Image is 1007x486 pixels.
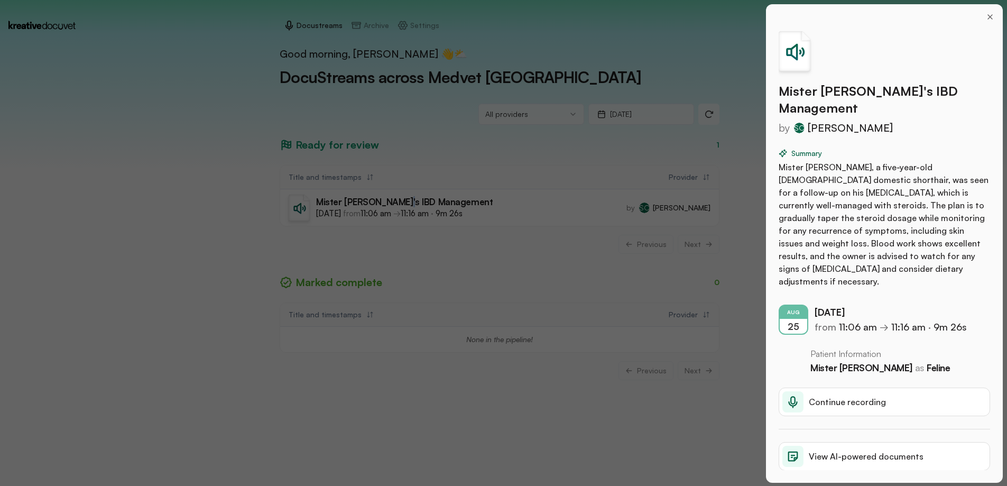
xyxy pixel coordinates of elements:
div: AUG [780,306,807,319]
p: Patient Information [810,347,950,360]
button: Continue recording [779,375,990,416]
span: 9m 26s [934,321,967,333]
span: 11:16 am [891,321,926,333]
span: → [880,321,926,333]
p: Mister [PERSON_NAME] Feline [810,360,950,375]
p: [DATE] [815,305,967,319]
span: 11:06 am [839,321,877,333]
span: by [779,121,790,135]
span: S O [794,123,805,133]
h2: Mister [PERSON_NAME]'s IBD Management [779,76,990,116]
span: · [928,321,967,333]
span: as [915,362,925,373]
div: 25 [780,319,807,334]
a: View AI-powered documents [779,442,990,471]
p: Summary [779,148,990,161]
span: [PERSON_NAME] [808,121,893,135]
p: View AI-powered documents [809,450,923,463]
p: from [815,319,967,334]
p: Continue recording [809,396,886,408]
div: Mister [PERSON_NAME], a five-year-old [DEMOGRAPHIC_DATA] domestic shorthair, was seen for a follo... [779,140,990,288]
